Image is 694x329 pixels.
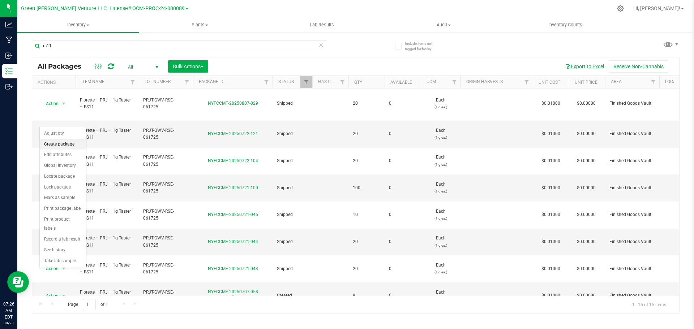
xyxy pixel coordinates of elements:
[521,76,533,88] a: Filter
[633,5,680,11] span: Hi, [PERSON_NAME]!
[609,238,655,245] span: Finished Goods Vault
[425,215,456,222] p: (1 g ea.)
[505,17,626,33] a: Inventory Counts
[466,79,503,84] a: Origin Harvests
[5,21,13,28] inline-svg: Analytics
[647,76,659,88] a: Filter
[40,214,86,234] li: Print product labels
[208,131,258,136] a: NYFCCMF-20250722-121
[539,22,592,28] span: Inventory Counts
[277,292,308,299] span: Created
[609,211,655,218] span: Finished Goods Vault
[353,100,380,107] span: 20
[145,79,171,84] a: Lot Number
[208,289,258,294] a: NYFCCMF-20250707-058
[40,234,86,245] li: Record a lab result
[277,185,308,191] span: Shipped
[39,99,59,109] span: Action
[208,266,258,271] a: NYFCCMF-20250721-043
[143,262,189,276] span: PRJT-GWV-RSE-061725
[609,130,655,137] span: Finished Goods Vault
[261,17,383,33] a: Lab Results
[21,5,185,12] span: Green [PERSON_NAME] Venture LLC. License#:OCM-PROC-24-000089
[40,256,86,267] li: Take lab sample
[354,80,362,85] a: Qty
[533,282,569,309] td: $0.01000
[383,17,505,33] a: Audit
[5,83,13,90] inline-svg: Outbound
[573,183,599,193] span: $0.00000
[208,239,258,244] a: NYFCCMF-20250721-044
[277,100,308,107] span: Shipped
[39,291,59,301] span: Action
[425,208,456,222] span: Each
[143,127,189,141] span: PRJT-GWV-RSE-061725
[80,127,134,141] span: Florette – PRJ – 1g Taster – RS11
[80,97,134,111] span: Florette – PRJ – 1g Taster – RS11
[353,130,380,137] span: 20
[143,235,189,248] span: PRJT-GWV-RSE-061725
[425,134,456,141] p: (1 g ea.)
[40,128,86,139] li: Adjust qty
[143,97,189,111] span: PRJT-GWV-RSE-061725
[40,150,86,160] li: Edit attributes
[80,235,134,248] span: Florette – PRJ – 1g Taster – RS11
[425,262,456,276] span: Each
[208,101,258,106] a: NYFCCMF-20250807-029
[405,41,441,52] span: Include items not tagged for facility
[181,76,193,88] a: Filter
[425,161,456,168] p: (1 g ea.)
[80,262,134,276] span: Florette – PRJ – 1g Taster – RS11
[143,154,189,168] span: PRJT-GWV-RSE-061725
[40,182,86,193] li: Lock package
[609,60,668,73] button: Receive Non-Cannabis
[575,80,597,85] a: Unit Price
[389,211,416,218] span: 0
[573,129,599,139] span: $0.00000
[427,79,436,84] a: UOM
[425,181,456,195] span: Each
[208,158,258,163] a: NYFCCMF-20250722-104
[40,139,86,150] li: Create package
[38,62,89,70] span: All Packages
[425,235,456,248] span: Each
[40,171,86,182] li: Locate package
[425,97,456,111] span: Each
[539,80,560,85] a: Unit Cost
[32,40,327,51] input: Search Package ID, Item Name, SKU, Lot or Part Number...
[616,5,625,12] div: Manage settings
[300,76,312,88] a: Filter
[609,265,655,272] span: Finished Goods Vault
[208,212,258,217] a: NYFCCMF-20250721-045
[609,100,655,107] span: Finished Goods Vault
[62,299,114,310] span: Page of 1
[139,17,261,33] a: Plants
[425,242,456,249] p: (1 g ea.)
[40,203,86,214] li: Print package label
[390,80,412,85] a: Available
[609,185,655,191] span: Finished Goods Vault
[609,157,655,164] span: Finished Goods Vault
[278,79,294,84] a: Status
[353,238,380,245] span: 20
[425,154,456,168] span: Each
[389,185,416,191] span: 0
[353,292,380,299] span: 8
[80,289,134,303] span: Florette – PRJ – 1g Taster – RS11
[81,79,104,84] a: Item Name
[533,202,569,229] td: $0.01000
[389,130,416,137] span: 0
[425,127,456,141] span: Each
[59,99,68,109] span: select
[626,299,672,310] span: 1 - 15 of 15 items
[168,60,208,73] button: Bulk Actions
[143,181,189,195] span: PRJT-GWV-RSE-061725
[277,265,308,272] span: Shipped
[573,209,599,220] span: $0.00000
[337,76,348,88] a: Filter
[533,87,569,121] td: $0.01000
[300,22,344,28] span: Lab Results
[389,100,416,107] span: 0
[7,271,29,293] iframe: Resource center
[425,104,456,111] p: (1 g ea.)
